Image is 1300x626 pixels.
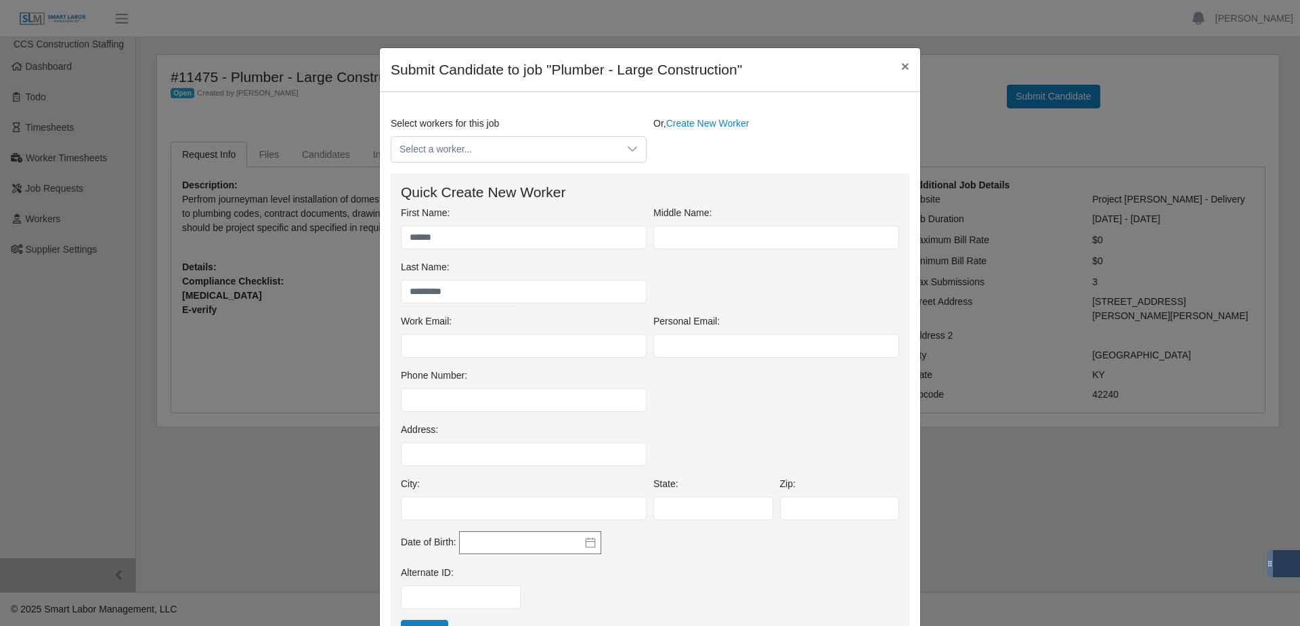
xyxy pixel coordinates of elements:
[401,566,454,580] label: Alternate ID:
[401,369,467,383] label: Phone Number:
[391,137,619,162] span: Select a worker...
[653,477,678,491] label: State:
[666,118,750,129] a: Create New Worker
[401,314,452,329] label: Work Email:
[650,117,913,163] div: Or,
[391,117,499,131] label: Select workers for this job
[890,48,920,84] button: Close
[401,477,420,491] label: City:
[401,535,456,549] label: Date of Birth:
[653,206,712,220] label: Middle Name:
[780,477,796,491] label: Zip:
[401,423,438,437] label: Address:
[401,260,450,274] label: Last Name:
[653,314,720,329] label: Personal Email:
[401,184,899,201] h4: Quick Create New Worker
[901,58,909,74] span: ×
[11,11,505,26] body: Rich Text Area. Press ALT-0 for help.
[391,59,742,81] h4: Submit Candidate to job "Plumber - Large Construction"
[401,206,450,220] label: First Name:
